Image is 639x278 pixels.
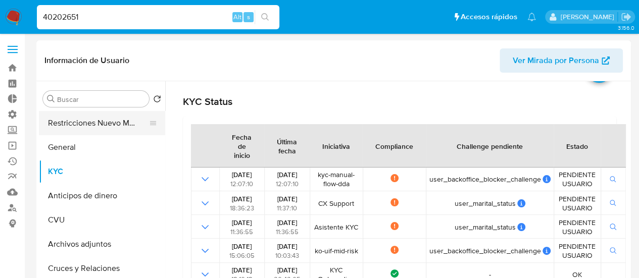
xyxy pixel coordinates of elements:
[500,48,623,73] button: Ver Mirada por Persona
[527,13,536,21] a: Notificaciones
[44,55,129,66] h1: Información de Usuario
[37,11,279,24] input: Buscar usuario o caso...
[39,159,165,184] button: KYC
[39,111,157,135] button: Restricciones Nuevo Mundo
[39,135,165,159] button: General
[461,12,517,22] span: Accesos rápidos
[39,208,165,232] button: CVU
[57,95,145,104] input: Buscar
[233,12,241,22] span: Alt
[153,95,161,106] button: Volver al orden por defecto
[621,12,631,22] a: Salir
[247,12,250,22] span: s
[560,12,617,22] p: zoe.breuer@mercadolibre.com
[39,232,165,256] button: Archivos adjuntos
[47,95,55,103] button: Buscar
[39,184,165,208] button: Anticipos de dinero
[513,48,599,73] span: Ver Mirada por Persona
[255,10,275,24] button: search-icon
